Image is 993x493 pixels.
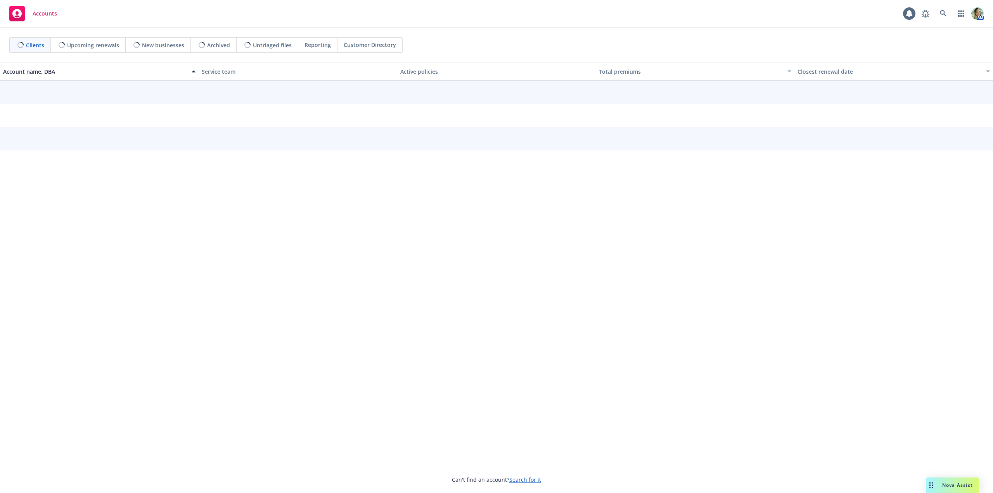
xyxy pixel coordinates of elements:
[202,67,394,76] div: Service team
[926,477,979,493] button: Nova Assist
[67,41,119,49] span: Upcoming renewals
[3,67,187,76] div: Account name, DBA
[253,41,292,49] span: Untriaged files
[6,3,60,24] a: Accounts
[918,6,933,21] a: Report a Bug
[199,62,397,81] button: Service team
[142,41,184,49] span: New businesses
[26,41,44,49] span: Clients
[344,41,396,49] span: Customer Directory
[596,62,794,81] button: Total premiums
[207,41,230,49] span: Archived
[33,10,57,17] span: Accounts
[304,41,331,49] span: Reporting
[953,6,969,21] a: Switch app
[794,62,993,81] button: Closest renewal date
[397,62,596,81] button: Active policies
[926,477,936,493] div: Drag to move
[452,476,541,484] span: Can't find an account?
[936,6,951,21] a: Search
[798,67,981,76] div: Closest renewal date
[400,67,593,76] div: Active policies
[942,482,973,488] span: Nova Assist
[971,7,984,20] img: photo
[509,476,541,483] a: Search for it
[599,67,783,76] div: Total premiums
